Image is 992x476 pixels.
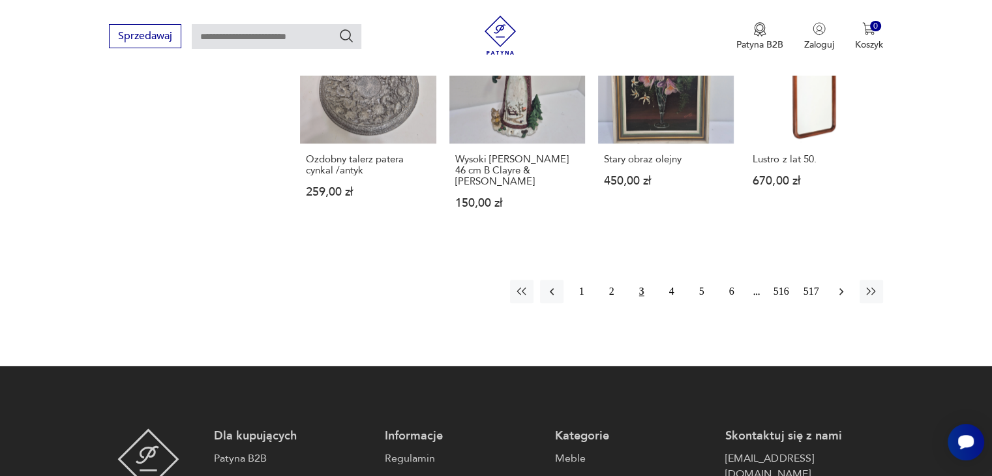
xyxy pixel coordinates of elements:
a: Wysoki Mikołaj Ozdobny 46 cm B Clayre & EefWysoki [PERSON_NAME] 46 cm B Clayre & [PERSON_NAME]150... [449,8,585,234]
button: 1 [570,280,594,303]
img: Ikona medalu [753,22,766,37]
img: Ikonka użytkownika [813,22,826,35]
p: Skontaktuj się z nami [725,428,882,444]
p: 670,00 zł [753,175,877,186]
button: Szukaj [338,28,354,44]
iframe: Smartsupp widget button [948,424,984,460]
div: 0 [870,21,881,32]
p: 259,00 zł [306,186,430,198]
button: 516 [770,280,793,303]
p: Informacje [385,428,542,444]
p: Koszyk [855,38,883,51]
p: Dla kupujących [214,428,371,444]
button: 3 [630,280,654,303]
img: Ikona koszyka [862,22,875,35]
a: Sprzedawaj [109,33,181,42]
p: Zaloguj [804,38,834,51]
p: Kategorie [555,428,712,444]
a: Patyna B2B [214,451,371,466]
button: Patyna B2B [736,22,783,51]
button: Sprzedawaj [109,24,181,48]
p: 150,00 zł [455,198,579,209]
h3: Stary obraz olejny [604,154,728,165]
h3: Lustro z lat 50. [753,154,877,165]
a: Meble [555,451,712,466]
a: Regulamin [385,451,542,466]
button: 2 [600,280,624,303]
a: Ozdobny talerz patera cynkal /antykOzdobny talerz patera cynkal /antyk259,00 zł [300,8,436,234]
h3: Ozdobny talerz patera cynkal /antyk [306,154,430,176]
h3: Wysoki [PERSON_NAME] 46 cm B Clayre & [PERSON_NAME] [455,154,579,187]
button: 5 [690,280,714,303]
p: 450,00 zł [604,175,728,186]
button: 0Koszyk [855,22,883,51]
button: 6 [720,280,744,303]
p: Patyna B2B [736,38,783,51]
button: 4 [660,280,684,303]
button: Zaloguj [804,22,834,51]
a: Lustro z lat 50.Lustro z lat 50.670,00 zł [747,8,882,234]
a: Ikona medaluPatyna B2B [736,22,783,51]
img: Patyna - sklep z meblami i dekoracjami vintage [481,16,520,55]
a: Stary obraz olejnyStary obraz olejny450,00 zł [598,8,734,234]
button: 517 [800,280,823,303]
